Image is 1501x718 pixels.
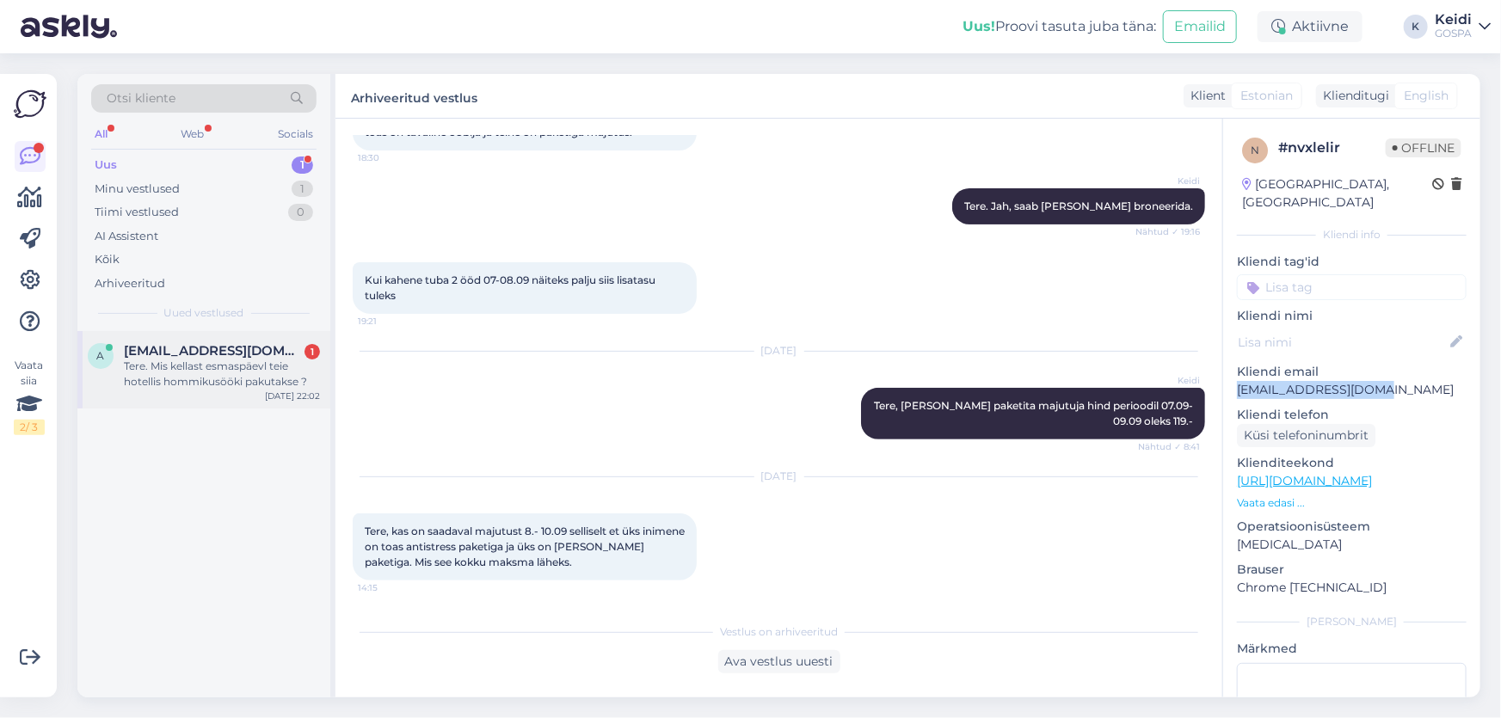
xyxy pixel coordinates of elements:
div: Proovi tasuta juba täna: [963,16,1156,37]
div: [PERSON_NAME] [1237,614,1467,629]
div: Aktiivne [1258,11,1363,42]
div: 1 [292,181,313,198]
div: Tere. Mis kellast esmaspäevl teie hotellis hommikusööki pakutakse ? [124,359,320,390]
div: Arhiveeritud [95,275,165,292]
img: Askly Logo [14,88,46,120]
div: Socials [274,123,317,145]
span: andrusat@gmail.com [124,343,303,359]
span: Uued vestlused [164,305,244,321]
input: Lisa tag [1237,274,1467,300]
div: # nvxlelir [1278,138,1386,158]
span: 19:21 [358,315,422,328]
div: AI Assistent [95,228,158,245]
button: Emailid [1163,10,1237,43]
span: n [1251,144,1259,156]
div: Keidi [1435,13,1472,27]
span: Offline [1386,138,1461,157]
p: Kliendi email [1237,363,1467,381]
div: Uus [95,156,117,174]
p: Klienditeekond [1237,454,1467,472]
span: Kui kahene tuba 2 ööd 07-08.09 näiteks palju siis lisatasu tuleks [365,273,658,302]
p: [EMAIL_ADDRESS][DOMAIN_NAME] [1237,381,1467,399]
div: [DATE] [353,469,1205,484]
input: Lisa nimi [1238,333,1447,352]
span: Nähtud ✓ 8:41 [1135,440,1200,453]
div: Kõik [95,251,120,268]
div: Kliendi info [1237,227,1467,242]
b: Uus! [963,18,995,34]
span: Vestlus on arhiveeritud [720,624,838,640]
div: 1 [292,156,313,174]
label: Arhiveeritud vestlus [351,84,477,107]
div: [DATE] 22:02 [265,390,320,402]
p: Operatsioonisüsteem [1237,518,1467,536]
p: Kliendi nimi [1237,307,1467,325]
div: [GEOGRAPHIC_DATA], [GEOGRAPHIC_DATA] [1242,175,1432,212]
div: [DATE] [353,343,1205,359]
span: Tere, kas on saadaval majutust 8.- 10.09 selliselt et üks inimene on toas antistress paketiga ja ... [365,525,687,568]
p: Brauser [1237,561,1467,579]
div: Web [178,123,208,145]
p: Kliendi tag'id [1237,253,1467,271]
div: Tiimi vestlused [95,204,179,221]
div: GOSPA [1435,27,1472,40]
div: All [91,123,111,145]
div: Ava vestlus uuesti [718,650,840,673]
p: Chrome [TECHNICAL_ID] [1237,579,1467,597]
a: KeidiGOSPA [1435,13,1491,40]
span: 14:15 [358,581,422,594]
div: Küsi telefoninumbrit [1237,424,1375,447]
span: Keidi [1135,175,1200,187]
div: Klient [1184,87,1226,105]
div: K [1404,15,1428,39]
span: Estonian [1240,87,1293,105]
div: 1 [305,344,320,359]
span: a [97,349,105,362]
div: Vaata siia [14,358,45,435]
p: Vaata edasi ... [1237,495,1467,511]
div: Minu vestlused [95,181,180,198]
p: [MEDICAL_DATA] [1237,536,1467,554]
p: Märkmed [1237,640,1467,658]
span: Tere, [PERSON_NAME] paketita majutuja hind perioodil 07.09-09.09 oleks 119.- [874,399,1193,427]
div: 2 / 3 [14,420,45,435]
p: Kliendi telefon [1237,406,1467,424]
span: Tere. Jah, saab [PERSON_NAME] broneerida. [964,199,1193,212]
a: [URL][DOMAIN_NAME] [1237,473,1372,488]
span: English [1404,87,1449,105]
div: Klienditugi [1316,87,1389,105]
span: Otsi kliente [107,89,175,107]
span: Nähtud ✓ 19:16 [1135,225,1200,238]
span: 18:30 [358,151,422,164]
div: 0 [288,204,313,221]
span: Keidi [1135,374,1200,387]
